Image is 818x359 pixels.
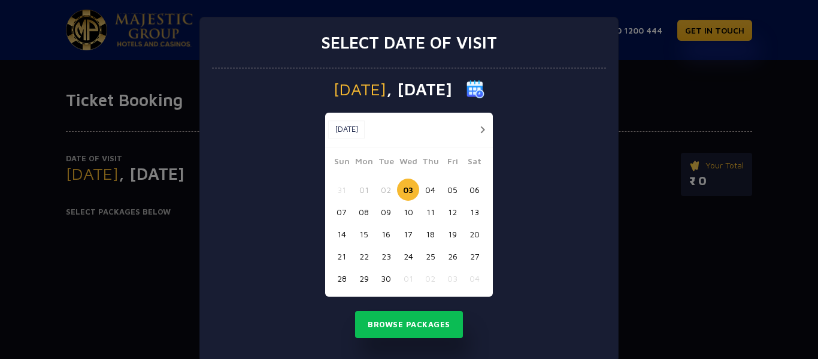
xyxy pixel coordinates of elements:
button: 05 [441,179,463,201]
button: 29 [353,267,375,289]
button: 27 [463,245,486,267]
button: 02 [375,179,397,201]
button: 08 [353,201,375,223]
button: 14 [331,223,353,245]
button: 31 [331,179,353,201]
button: 26 [441,245,463,267]
button: 06 [463,179,486,201]
button: 23 [375,245,397,267]
span: , [DATE] [386,81,452,98]
button: 30 [375,267,397,289]
button: 12 [441,201,463,223]
button: 03 [397,179,419,201]
button: 16 [375,223,397,245]
span: Tue [375,155,397,171]
span: Sun [331,155,353,171]
button: 13 [463,201,486,223]
button: 04 [463,267,486,289]
button: 28 [331,267,353,289]
button: 07 [331,201,353,223]
button: 01 [397,267,419,289]
button: [DATE] [328,120,365,138]
span: Sat [463,155,486,171]
button: 04 [419,179,441,201]
button: 18 [419,223,441,245]
span: Mon [353,155,375,171]
button: 19 [441,223,463,245]
span: [DATE] [334,81,386,98]
button: 17 [397,223,419,245]
button: 10 [397,201,419,223]
button: 22 [353,245,375,267]
button: 21 [331,245,353,267]
button: 24 [397,245,419,267]
button: 25 [419,245,441,267]
button: 03 [441,267,463,289]
span: Thu [419,155,441,171]
button: 20 [463,223,486,245]
span: Wed [397,155,419,171]
button: 09 [375,201,397,223]
button: 01 [353,179,375,201]
img: calender icon [466,80,484,98]
button: 11 [419,201,441,223]
button: 15 [353,223,375,245]
button: 02 [419,267,441,289]
button: Browse Packages [355,311,463,339]
span: Fri [441,155,463,171]
h3: Select date of visit [321,32,497,53]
